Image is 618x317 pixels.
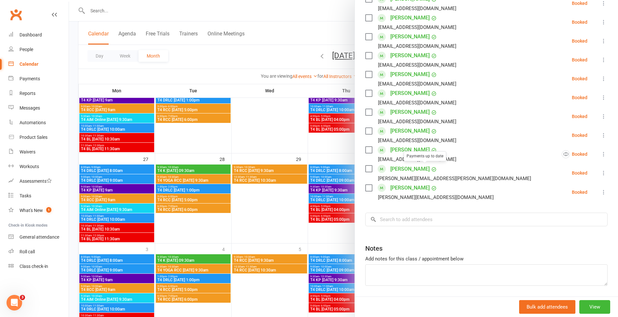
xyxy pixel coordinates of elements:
a: [PERSON_NAME] [390,107,430,117]
a: [PERSON_NAME] [390,164,430,174]
a: [PERSON_NAME] [390,145,430,155]
div: Payments up to date [404,151,446,161]
a: [PERSON_NAME] [390,88,430,99]
div: Class check-in [20,264,48,269]
input: Search to add attendees [365,213,608,226]
a: Assessments [8,174,69,189]
div: Booked [572,20,587,24]
div: Product Sales [20,135,47,140]
div: Waivers [20,149,35,154]
a: Waivers [8,145,69,159]
a: Reports [8,86,69,101]
button: Bulk add attendees [519,300,575,314]
a: People [8,42,69,57]
a: [PERSON_NAME] [390,32,430,42]
div: Calendar [20,61,38,67]
div: [EMAIL_ADDRESS][DOMAIN_NAME] [378,80,456,88]
div: What's New [20,208,43,213]
a: Payments [8,72,69,86]
div: Reports [20,91,35,96]
div: [PERSON_NAME][EMAIL_ADDRESS][DOMAIN_NAME] [378,193,494,202]
div: Booked [572,95,587,100]
div: Workouts [20,164,39,169]
div: Booked [572,114,587,119]
span: 3 [20,295,25,300]
div: Booked [572,1,587,6]
div: Booked [572,190,587,194]
div: General attendance [20,234,59,240]
div: Booked [572,39,587,43]
a: [PERSON_NAME] [390,13,430,23]
div: [EMAIL_ADDRESS][DOMAIN_NAME] [378,136,456,145]
a: [PERSON_NAME] [390,183,430,193]
div: [EMAIL_ADDRESS][DOMAIN_NAME] [378,23,456,32]
div: Booked [572,58,587,62]
div: Messages [20,105,40,111]
a: [PERSON_NAME] [390,69,430,80]
iframe: Intercom live chat [7,295,22,310]
a: Workouts [8,159,69,174]
div: [PERSON_NAME][EMAIL_ADDRESS][PERSON_NAME][DOMAIN_NAME] [378,174,531,183]
div: [EMAIL_ADDRESS][DOMAIN_NAME] [378,42,456,50]
div: Booked [572,133,587,138]
a: What's New1 [8,203,69,218]
button: View [579,300,610,314]
div: Dashboard [20,32,42,37]
div: Add notes for this class / appointment below [365,255,608,263]
div: [EMAIL_ADDRESS][DOMAIN_NAME] [378,99,456,107]
div: Tasks [20,193,31,198]
a: Calendar [8,57,69,72]
a: Clubworx [8,7,24,23]
div: Notes [365,244,383,253]
a: Roll call [8,244,69,259]
a: Tasks [8,189,69,203]
a: Dashboard [8,28,69,42]
div: Assessments [20,178,52,184]
div: Booked [572,171,587,175]
div: [EMAIL_ADDRESS][DOMAIN_NAME] [378,4,456,13]
div: Booked [572,76,587,81]
a: Class kiosk mode [8,259,69,274]
div: [EMAIL_ADDRESS][DOMAIN_NAME] [378,155,456,164]
a: [PERSON_NAME] [390,126,430,136]
div: [EMAIL_ADDRESS][DOMAIN_NAME] [378,117,456,126]
span: 1 [46,207,51,213]
div: People [20,47,33,52]
div: Automations [20,120,46,125]
div: Payments [20,76,40,81]
div: Booked [562,150,587,158]
div: [EMAIL_ADDRESS][DOMAIN_NAME] [378,61,456,69]
div: Roll call [20,249,35,254]
a: General attendance kiosk mode [8,230,69,244]
a: Messages [8,101,69,115]
a: Product Sales [8,130,69,145]
a: [PERSON_NAME] [390,50,430,61]
a: Automations [8,115,69,130]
